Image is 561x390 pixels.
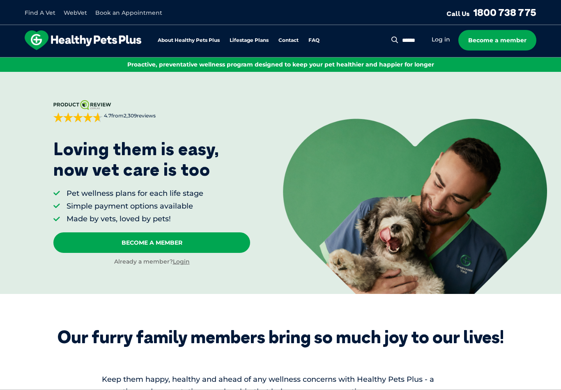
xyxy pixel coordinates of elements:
[53,258,251,266] div: Already a member?
[173,258,190,265] a: Login
[104,112,111,119] strong: 4.7
[25,9,55,16] a: Find A Vet
[67,188,203,199] li: Pet wellness plans for each life stage
[283,119,547,294] img: <p>Loving them is easy, <br /> now vet care is too</p>
[390,36,400,44] button: Search
[53,139,219,180] p: Loving them is easy, now vet care is too
[67,214,203,224] li: Made by vets, loved by pets!
[158,38,220,43] a: About Healthy Pets Plus
[103,112,156,119] span: from
[446,6,536,18] a: Call Us1800 738 775
[67,201,203,211] li: Simple payment options available
[308,38,320,43] a: FAQ
[53,112,103,122] div: 4.7 out of 5 stars
[95,9,162,16] a: Book an Appointment
[446,9,470,18] span: Call Us
[278,38,299,43] a: Contact
[57,327,504,347] div: Our furry family members bring so much joy to our lives!
[230,38,269,43] a: Lifestage Plans
[53,232,251,253] a: Become A Member
[458,30,536,50] a: Become a member
[127,61,434,68] span: Proactive, preventative wellness program designed to keep your pet healthier and happier for longer
[124,112,156,119] span: 2,309 reviews
[25,30,141,50] img: hpp-logo
[53,100,251,122] a: 4.7from2,309reviews
[432,36,450,44] a: Log in
[64,9,87,16] a: WebVet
